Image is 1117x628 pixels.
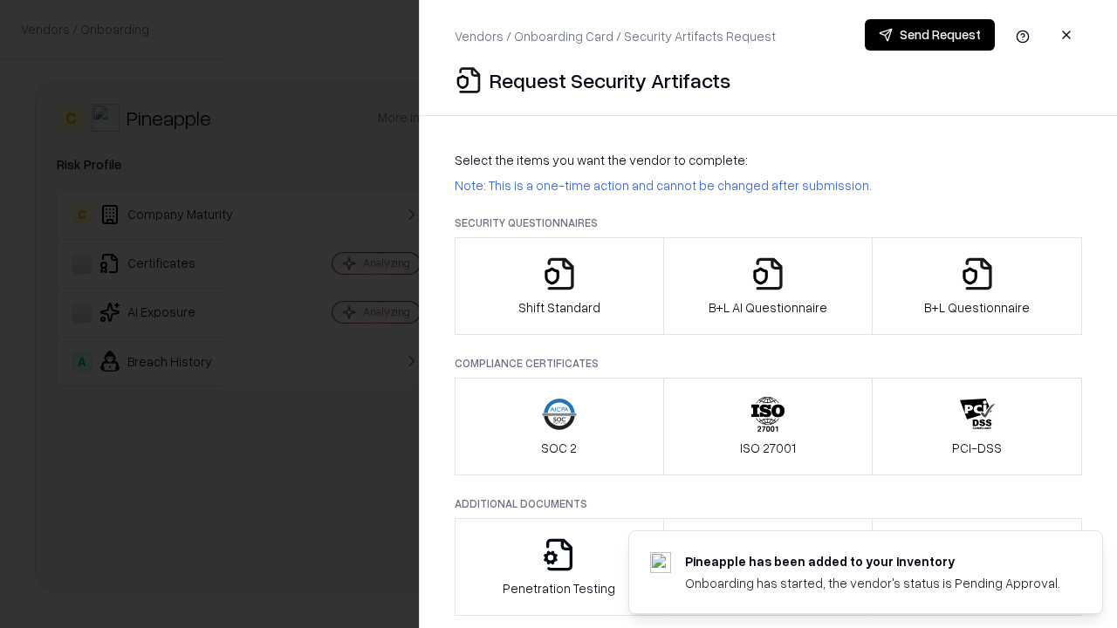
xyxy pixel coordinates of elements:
div: Pineapple has been added to your inventory [685,552,1060,570]
button: B+L Questionnaire [872,237,1082,335]
p: Compliance Certificates [455,356,1082,371]
button: Privacy Policy [663,518,874,616]
p: ISO 27001 [740,439,796,457]
p: Penetration Testing [503,579,615,597]
p: B+L Questionnaire [924,298,1030,317]
img: pineappleenergy.com [650,552,671,573]
button: SOC 2 [455,378,664,475]
button: PCI-DSS [872,378,1082,475]
button: B+L AI Questionnaire [663,237,874,335]
p: Note: This is a one-time action and cannot be changed after submission. [455,176,1082,195]
button: Shift Standard [455,237,664,335]
p: SOC 2 [541,439,577,457]
p: Select the items you want the vendor to complete: [455,151,1082,169]
p: Shift Standard [518,298,600,317]
p: Security Questionnaires [455,215,1082,230]
div: Onboarding has started, the vendor's status is Pending Approval. [685,574,1060,592]
p: B+L AI Questionnaire [709,298,827,317]
button: Data Processing Agreement [872,518,1082,616]
p: PCI-DSS [952,439,1002,457]
button: ISO 27001 [663,378,874,475]
p: Request Security Artifacts [490,66,730,94]
button: Penetration Testing [455,518,664,616]
p: Vendors / Onboarding Card / Security Artifacts Request [455,27,776,45]
p: Additional Documents [455,496,1082,511]
button: Send Request [865,19,995,51]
